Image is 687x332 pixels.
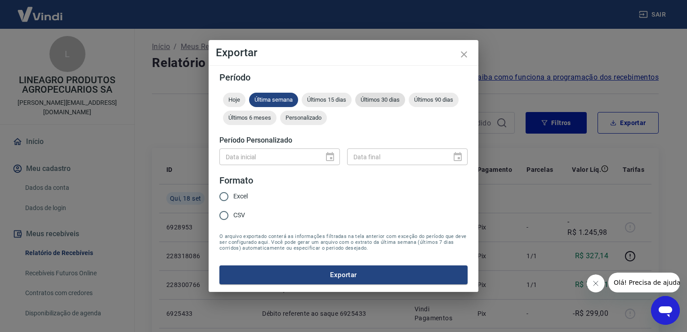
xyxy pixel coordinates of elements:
[219,148,317,165] input: DD/MM/YYYY
[249,96,298,103] span: Última semana
[608,273,680,292] iframe: Mensagem da empresa
[409,96,459,103] span: Últimos 90 dias
[587,274,605,292] iframe: Fechar mensagem
[219,233,468,251] span: O arquivo exportado conterá as informações filtradas na tela anterior com exceção do período que ...
[219,265,468,284] button: Exportar
[223,93,245,107] div: Hoje
[651,296,680,325] iframe: Botão para abrir a janela de mensagens
[216,47,471,58] h4: Exportar
[453,44,475,65] button: close
[302,93,352,107] div: Últimos 15 dias
[223,111,277,125] div: Últimos 6 meses
[233,211,245,220] span: CSV
[302,96,352,103] span: Últimos 15 dias
[5,6,76,13] span: Olá! Precisa de ajuda?
[355,96,405,103] span: Últimos 30 dias
[219,136,468,145] h5: Período Personalizado
[347,148,445,165] input: DD/MM/YYYY
[233,192,248,201] span: Excel
[223,114,277,121] span: Últimos 6 meses
[219,73,468,82] h5: Período
[355,93,405,107] div: Últimos 30 dias
[280,114,327,121] span: Personalizado
[280,111,327,125] div: Personalizado
[223,96,245,103] span: Hoje
[409,93,459,107] div: Últimos 90 dias
[219,174,253,187] legend: Formato
[249,93,298,107] div: Última semana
